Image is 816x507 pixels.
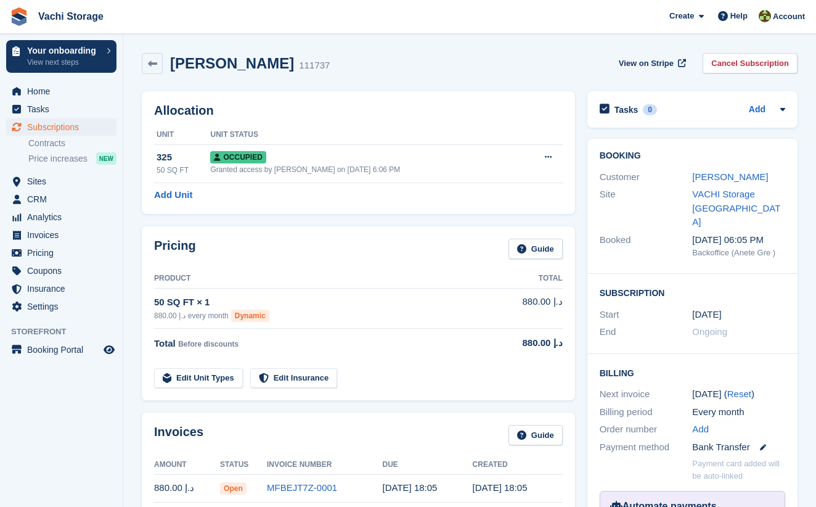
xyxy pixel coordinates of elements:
[154,425,203,445] h2: Invoices
[473,482,528,493] time: 2025-10-01 14:05:14 UTC
[6,40,116,73] a: Your onboarding View next steps
[508,425,563,445] a: Guide
[102,342,116,357] a: Preview store
[600,170,693,184] div: Customer
[6,262,116,279] a: menu
[27,262,101,279] span: Coupons
[643,104,657,115] div: 0
[220,482,247,495] span: Open
[6,173,116,190] a: menu
[600,325,693,339] div: End
[27,244,101,262] span: Pricing
[600,308,693,322] div: Start
[178,340,239,348] span: Before discounts
[6,118,116,136] a: menu
[154,188,192,202] a: Add Unit
[692,233,785,247] div: [DATE] 06:05 PM
[749,103,765,117] a: Add
[154,239,196,259] h2: Pricing
[154,368,243,389] a: Edit Unit Types
[600,366,785,379] h2: Billing
[27,191,101,208] span: CRM
[250,368,338,389] a: Edit Insurance
[28,138,116,149] a: Contracts
[28,152,116,165] a: Price increases NEW
[727,389,751,399] a: Reset
[600,151,785,161] h2: Booking
[489,288,562,328] td: 880.00 د.إ
[231,310,269,322] div: Dynamic
[154,104,563,118] h2: Allocation
[157,165,210,176] div: 50 SQ FT
[154,269,489,289] th: Product
[669,10,694,22] span: Create
[692,326,727,337] span: Ongoing
[154,310,489,322] div: 880.00 د.إ every month
[299,59,330,73] div: 111737
[600,286,785,299] h2: Subscription
[27,57,100,68] p: View next steps
[27,46,100,55] p: Your onboarding
[210,164,520,175] div: Granted access by [PERSON_NAME] on [DATE] 6:06 PM
[6,226,116,244] a: menu
[267,482,337,493] a: MFBEJT7Z-0001
[692,440,785,455] div: Bank Transfer
[773,10,805,23] span: Account
[157,150,210,165] div: 325
[6,83,116,100] a: menu
[170,55,294,72] h2: [PERSON_NAME]
[600,440,693,455] div: Payment method
[210,151,266,163] span: Occupied
[154,295,489,310] div: 50 SQ FT × 1
[600,405,693,419] div: Billing period
[11,326,123,338] span: Storefront
[220,455,267,475] th: Status
[759,10,771,22] img: Anete Gre
[508,239,563,259] a: Guide
[600,387,693,402] div: Next invoice
[6,280,116,297] a: menu
[28,153,88,165] span: Price increases
[473,455,563,475] th: Created
[692,405,785,419] div: Every month
[692,422,709,437] a: Add
[692,247,785,259] div: Backoffice (Anete Gre )
[730,10,748,22] span: Help
[267,455,383,475] th: Invoice Number
[27,118,101,136] span: Subscriptions
[692,387,785,402] div: [DATE] ( )
[6,191,116,208] a: menu
[27,298,101,315] span: Settings
[383,455,473,475] th: Due
[692,458,785,482] p: Payment card added will be auto-linked
[33,6,108,27] a: Vachi Storage
[600,233,693,259] div: Booked
[6,208,116,226] a: menu
[27,83,101,100] span: Home
[6,298,116,315] a: menu
[692,189,780,227] a: VACHI Storage [GEOGRAPHIC_DATA]
[600,422,693,437] div: Order number
[154,455,220,475] th: Amount
[27,341,101,358] span: Booking Portal
[154,125,210,145] th: Unit
[154,338,176,348] span: Total
[210,125,520,145] th: Unit Status
[614,53,688,73] a: View on Stripe
[600,188,693,229] div: Site
[27,208,101,226] span: Analytics
[489,269,562,289] th: Total
[27,101,101,118] span: Tasks
[27,173,101,190] span: Sites
[692,171,768,182] a: [PERSON_NAME]
[703,53,798,73] a: Cancel Subscription
[614,104,639,115] h2: Tasks
[96,152,116,165] div: NEW
[619,57,674,70] span: View on Stripe
[6,341,116,358] a: menu
[383,482,438,493] time: 2025-10-02 14:05:14 UTC
[27,280,101,297] span: Insurance
[10,7,28,26] img: stora-icon-8386f47178a22dfd0bd8f6a31ec36ba5ce8667c1dd55bd0f319d3a0aa187defe.svg
[489,336,562,350] div: 880.00 د.إ
[6,244,116,262] a: menu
